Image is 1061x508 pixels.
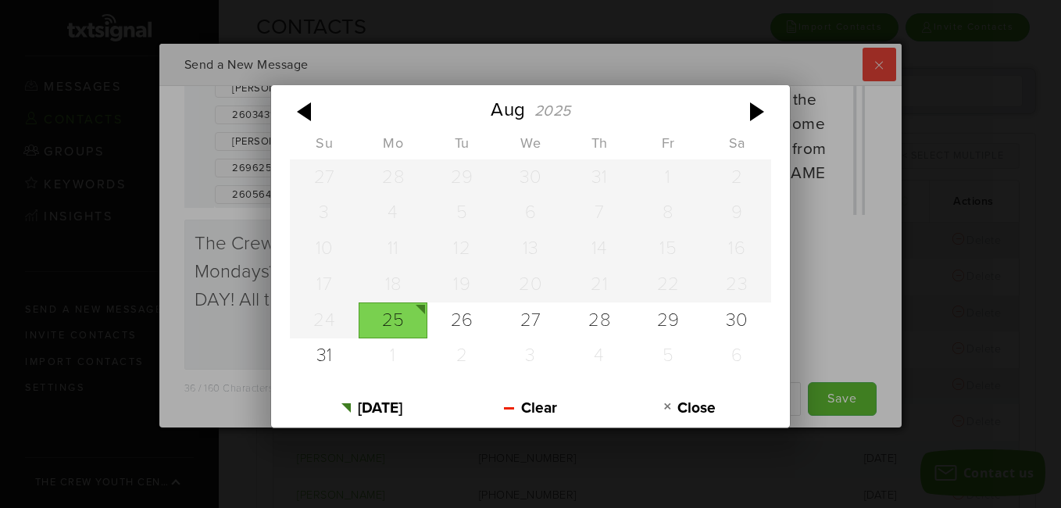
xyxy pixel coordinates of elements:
[290,338,359,374] div: 08/31/2025
[634,338,702,374] div: 09/05/2025
[634,159,702,195] div: 08/01/2025
[427,338,496,374] div: 09/02/2025
[634,267,702,302] div: 08/22/2025
[359,302,427,338] div: 08/25/2025
[292,388,451,428] button: [DATE]
[451,388,609,428] button: Clear
[702,159,771,195] div: 08/02/2025
[634,302,702,338] div: 08/29/2025
[565,135,634,159] th: Thursday
[427,135,496,159] th: Tuesday
[496,302,565,338] div: 08/27/2025
[702,267,771,302] div: 08/23/2025
[290,195,359,231] div: 08/03/2025
[290,135,359,159] th: Sunday
[496,267,565,302] div: 08/20/2025
[359,159,427,195] div: 07/28/2025
[634,135,702,159] th: Friday
[565,159,634,195] div: 07/31/2025
[491,99,526,122] div: Aug
[496,135,565,159] th: Wednesday
[565,231,634,267] div: 08/14/2025
[359,267,427,302] div: 08/18/2025
[702,195,771,231] div: 08/09/2025
[427,267,496,302] div: 08/19/2025
[565,195,634,231] div: 08/07/2025
[496,159,565,195] div: 07/30/2025
[290,231,359,267] div: 08/10/2025
[702,302,771,338] div: 08/30/2025
[634,231,702,267] div: 08/15/2025
[702,231,771,267] div: 08/16/2025
[496,195,565,231] div: 08/06/2025
[290,159,359,195] div: 07/27/2025
[565,338,634,374] div: 09/04/2025
[534,102,571,120] div: 2025
[610,388,769,428] button: Close
[565,302,634,338] div: 08/28/2025
[427,159,496,195] div: 07/29/2025
[427,302,496,338] div: 08/26/2025
[359,338,427,374] div: 09/01/2025
[496,338,565,374] div: 09/03/2025
[702,338,771,374] div: 09/06/2025
[427,231,496,267] div: 08/12/2025
[496,231,565,267] div: 08/13/2025
[359,195,427,231] div: 08/04/2025
[290,267,359,302] div: 08/17/2025
[290,302,359,338] div: 08/24/2025
[427,195,496,231] div: 08/05/2025
[359,135,427,159] th: Monday
[359,231,427,267] div: 08/11/2025
[565,267,634,302] div: 08/21/2025
[634,195,702,231] div: 08/08/2025
[702,135,771,159] th: Saturday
